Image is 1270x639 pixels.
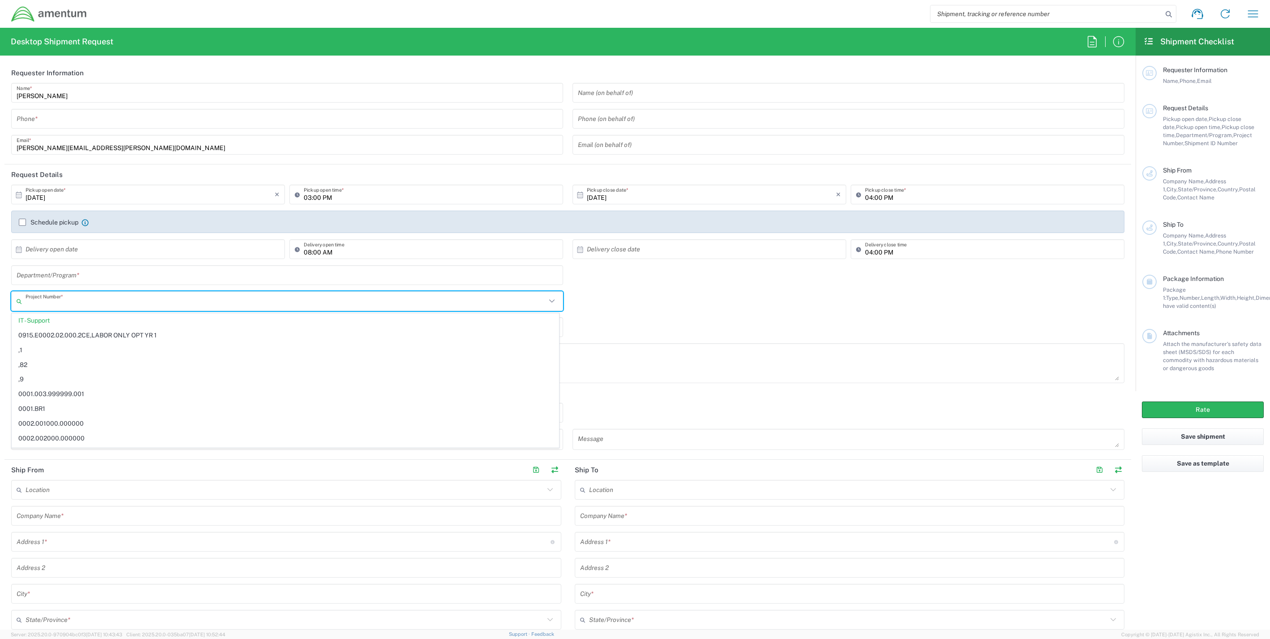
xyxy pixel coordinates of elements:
[531,631,554,637] a: Feedback
[1201,294,1220,301] span: Length,
[12,358,559,372] span: ,82
[11,170,63,179] h2: Request Details
[12,387,559,401] span: 0001.003.999999.001
[1163,341,1261,371] span: Attach the manufacturer’s safety data sheet (MSDS/SDS) for each commodity with hazardous material...
[11,632,122,637] span: Server: 2025.20.0-970904bc0f3
[930,5,1162,22] input: Shipment, tracking or reference number
[126,632,225,637] span: Client: 2025.20.0-035ba07
[1197,78,1212,84] span: Email
[1177,194,1214,201] span: Contact Name
[1167,240,1178,247] span: City,
[1176,132,1233,138] span: Department/Program,
[575,466,598,475] h2: Ship To
[1163,167,1192,174] span: Ship From
[275,187,280,202] i: ×
[1163,78,1180,84] span: Name,
[1163,178,1205,185] span: Company Name,
[86,632,122,637] span: [DATE] 10:43:43
[12,314,559,328] span: IT - Support
[11,6,87,22] img: dyncorp
[12,432,559,445] span: 0002.002000.000000
[1121,630,1259,639] span: Copyright © [DATE]-[DATE] Agistix Inc., All Rights Reserved
[11,69,84,78] h2: Requester Information
[1176,124,1222,130] span: Pickup open time,
[1142,402,1264,418] button: Rate
[1166,294,1180,301] span: Type,
[19,219,78,226] label: Schedule pickup
[1237,294,1256,301] span: Height,
[1216,248,1254,255] span: Phone Number
[1163,66,1227,73] span: Requester Information
[11,466,44,475] h2: Ship From
[1218,240,1239,247] span: Country,
[1218,186,1239,193] span: Country,
[1163,221,1184,228] span: Ship To
[509,631,531,637] a: Support
[12,417,559,431] span: 0002.001000.000000
[1167,186,1178,193] span: City,
[1220,294,1237,301] span: Width,
[1163,232,1205,239] span: Company Name,
[1178,186,1218,193] span: State/Province,
[1180,78,1197,84] span: Phone,
[1142,455,1264,472] button: Save as template
[1184,140,1238,147] span: Shipment ID Number
[189,632,225,637] span: [DATE] 10:52:44
[1180,294,1201,301] span: Number,
[12,446,559,460] span: 0008.00.INVT00.00.00
[12,372,559,386] span: ,9
[1163,286,1186,301] span: Package 1:
[12,402,559,416] span: 0001.BR1
[1142,428,1264,445] button: Save shipment
[1177,248,1216,255] span: Contact Name,
[12,328,559,342] span: 0915.E0002.02.000.2CE,LABOR ONLY OPT YR 1
[1163,104,1208,112] span: Request Details
[1163,116,1209,122] span: Pickup open date,
[12,343,559,357] span: ,1
[1163,329,1200,337] span: Attachments
[1144,36,1234,47] h2: Shipment Checklist
[1178,240,1218,247] span: State/Province,
[1163,275,1224,282] span: Package Information
[11,36,113,47] h2: Desktop Shipment Request
[836,187,841,202] i: ×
